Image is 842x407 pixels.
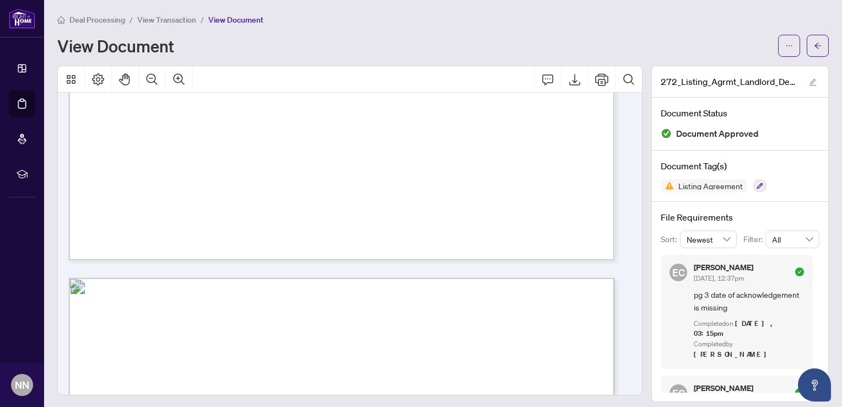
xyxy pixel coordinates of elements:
span: Listing Agreement [674,182,747,190]
h1: View Document [57,37,174,55]
li: / [201,13,204,26]
p: Filter: [743,233,765,245]
div: Completed by [694,339,804,360]
img: Status Icon [661,179,674,192]
span: [DATE], 12:37pm [694,274,744,282]
h5: [PERSON_NAME] [694,264,753,271]
img: logo [9,8,35,29]
span: View Document [208,15,263,25]
span: edit [809,78,817,86]
li: / [129,13,133,26]
h5: [PERSON_NAME] [694,384,753,392]
div: Completed on [694,319,804,340]
h4: Document Status [661,106,819,120]
span: EC [672,265,685,280]
span: arrow-left [814,42,822,50]
span: check-circle [795,388,804,397]
p: Sort: [661,233,680,245]
span: Newest [687,231,731,248]
span: NN [15,377,29,393]
span: [DATE], 03:15pm [694,319,776,339]
span: Document Approved [676,126,759,141]
span: All [772,231,813,248]
span: Deal Processing [69,15,125,25]
span: [PERSON_NAME] [694,350,773,359]
span: check-circle [795,267,804,276]
h4: File Requirements [661,211,819,224]
span: pg 3 date of acknowledgement is missing [694,288,804,314]
button: Open asap [798,368,831,401]
img: Document Status [661,128,672,139]
h4: Document Tag(s) [661,159,819,173]
span: home [57,16,65,24]
span: 272_Listing_Agrmt_Landlord_Designated_Rep_Agrmt_Auth_to_Offer_for_Lease_-_PropTx-[PERSON_NAME].pdf [661,75,798,88]
span: View Transaction [137,15,196,25]
span: ellipsis [785,42,793,50]
span: EC [672,385,685,401]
